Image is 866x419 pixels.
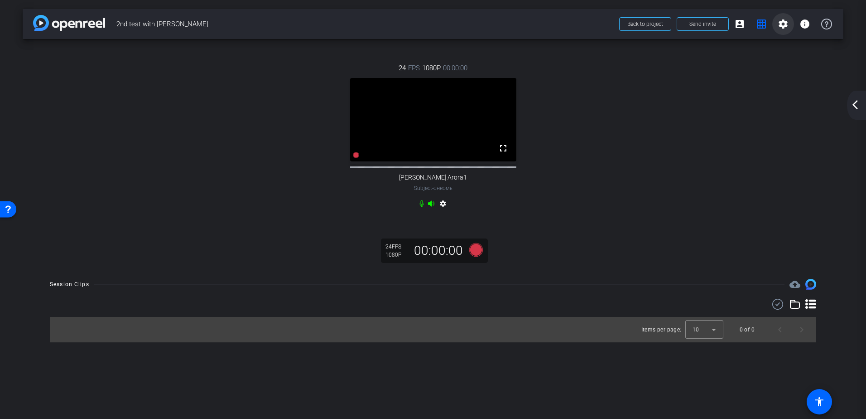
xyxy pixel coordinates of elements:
[33,15,105,31] img: app-logo
[805,279,816,290] img: Session clips
[422,63,441,73] span: 1080P
[432,185,433,191] span: -
[438,200,448,211] mat-icon: settings
[414,184,452,192] span: Subject
[408,243,469,258] div: 00:00:00
[740,325,755,334] div: 0 of 0
[392,244,401,250] span: FPS
[778,19,789,29] mat-icon: settings
[408,63,420,73] span: FPS
[799,19,810,29] mat-icon: info
[789,279,800,290] mat-icon: cloud_upload
[814,396,825,407] mat-icon: accessibility
[116,15,614,33] span: 2nd test with [PERSON_NAME]
[385,251,408,258] div: 1080P
[850,99,861,110] mat-icon: arrow_back_ios_new
[50,280,89,289] div: Session Clips
[791,319,813,341] button: Next page
[756,19,767,29] mat-icon: grid_on
[443,63,467,73] span: 00:00:00
[433,186,452,191] span: Chrome
[399,63,406,73] span: 24
[399,174,467,181] span: [PERSON_NAME] Arora1
[734,19,745,29] mat-icon: account_box
[677,17,729,31] button: Send invite
[627,21,663,27] span: Back to project
[385,243,408,250] div: 24
[689,20,716,28] span: Send invite
[769,319,791,341] button: Previous page
[789,279,800,290] span: Destinations for your clips
[498,143,509,154] mat-icon: fullscreen
[641,325,682,334] div: Items per page:
[619,17,671,31] button: Back to project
